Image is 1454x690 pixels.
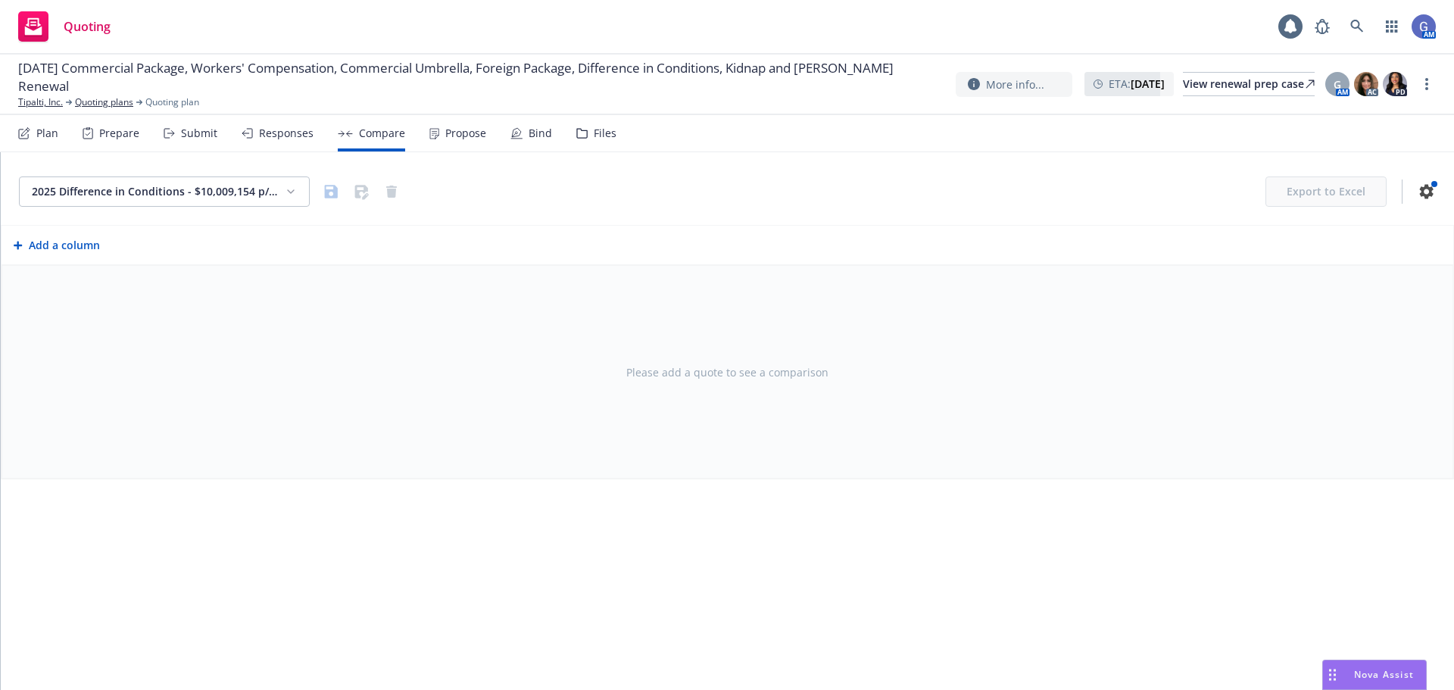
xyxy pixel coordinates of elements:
div: Prepare [99,127,139,139]
a: Quoting plans [75,95,133,109]
span: Nova Assist [1354,668,1414,681]
div: Propose [445,127,486,139]
a: Quoting [12,5,117,48]
span: Quoting plan [145,95,199,109]
a: more [1418,75,1436,93]
span: More info... [986,76,1044,92]
div: Compare [359,127,405,139]
button: Nova Assist [1322,660,1427,690]
img: photo [1354,72,1378,96]
div: View renewal prep case [1183,73,1315,95]
a: Report a Bug [1307,11,1337,42]
span: Quoting [64,20,111,33]
button: More info... [956,72,1072,97]
span: Please add a quote to see a comparison [626,364,828,380]
button: Add a column [11,230,103,261]
a: Tipalti, Inc. [18,95,63,109]
span: G [1334,76,1341,92]
img: photo [1383,72,1407,96]
div: Drag to move [1323,660,1342,689]
a: View renewal prep case [1183,72,1315,96]
a: Switch app [1377,11,1407,42]
div: Bind [529,127,552,139]
span: ETA : [1109,76,1165,92]
a: Search [1342,11,1372,42]
div: Submit [181,127,217,139]
span: [DATE] Commercial Package, Workers' Compensation, Commercial Umbrella, Foreign Package, Differenc... [18,59,944,95]
strong: [DATE] [1131,76,1165,91]
img: photo [1412,14,1436,39]
div: Files [594,127,616,139]
button: 2025 Difference in Conditions - $10,009,154 p/o $20,018,309 [19,176,310,207]
div: Responses [259,127,314,139]
div: 2025 Difference in Conditions - $10,009,154 p/o $20,018,309 [32,184,279,199]
div: Plan [36,127,58,139]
